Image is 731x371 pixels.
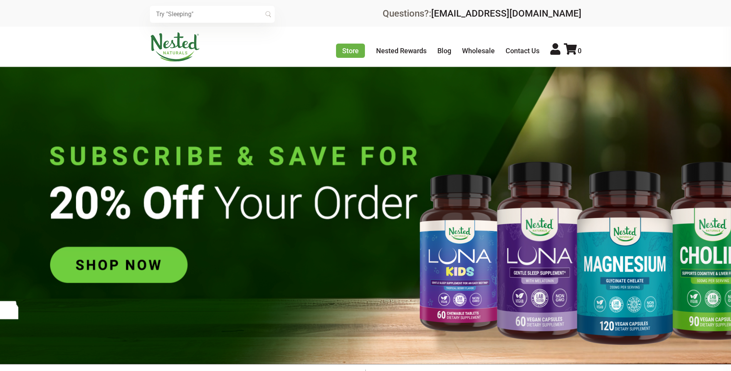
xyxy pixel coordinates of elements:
a: Nested Rewards [376,47,427,55]
div: Questions?: [383,9,581,18]
span: 0 [578,47,581,55]
a: 0 [564,47,581,55]
img: Nested Naturals [150,32,200,62]
a: Wholesale [462,47,495,55]
input: Try "Sleeping" [150,6,275,23]
a: Contact Us [506,47,539,55]
a: Blog [437,47,451,55]
a: Store [336,44,365,58]
a: [EMAIL_ADDRESS][DOMAIN_NAME] [431,8,581,19]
